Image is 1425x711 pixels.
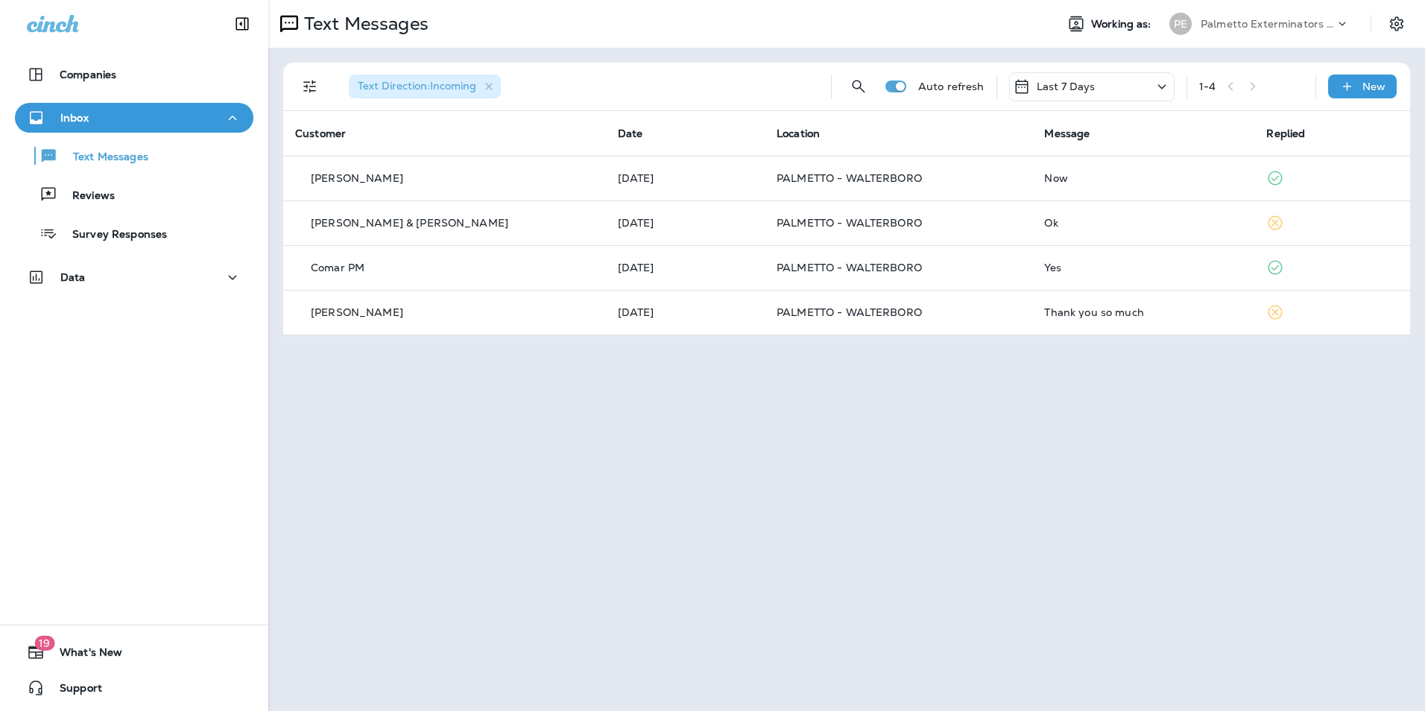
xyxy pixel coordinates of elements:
[45,646,122,664] span: What's New
[358,79,476,92] span: Text Direction : Incoming
[1044,127,1090,140] span: Message
[311,172,403,184] p: [PERSON_NAME]
[777,127,820,140] span: Location
[57,189,115,203] p: Reviews
[15,637,253,667] button: 19What's New
[777,171,922,185] span: PALMETTO - WALTERBORO
[618,172,753,184] p: Sep 18, 2025 12:39 PM
[311,262,364,274] p: Comar PM
[777,306,922,319] span: PALMETTO - WALTERBORO
[57,228,167,242] p: Survey Responses
[15,179,253,210] button: Reviews
[1362,80,1385,92] p: New
[15,262,253,292] button: Data
[1201,18,1335,30] p: Palmetto Exterminators LLC
[1044,306,1242,318] div: Thank you so much
[15,60,253,89] button: Companies
[1044,262,1242,274] div: Yes
[1044,172,1242,184] div: Now
[1266,127,1305,140] span: Replied
[298,13,429,35] p: Text Messages
[15,673,253,703] button: Support
[1091,18,1154,31] span: Working as:
[844,72,873,101] button: Search Messages
[295,72,325,101] button: Filters
[58,151,148,165] p: Text Messages
[60,69,116,80] p: Companies
[618,127,643,140] span: Date
[311,306,403,318] p: [PERSON_NAME]
[1199,80,1216,92] div: 1 - 4
[295,127,346,140] span: Customer
[15,103,253,133] button: Inbox
[15,140,253,171] button: Text Messages
[618,217,753,229] p: Sep 16, 2025 11:24 AM
[777,216,922,230] span: PALMETTO - WALTERBORO
[1044,217,1242,229] div: Ok
[777,261,922,274] span: PALMETTO - WALTERBORO
[60,271,86,283] p: Data
[1383,10,1410,37] button: Settings
[349,75,501,98] div: Text Direction:Incoming
[34,636,54,651] span: 19
[45,682,102,700] span: Support
[1169,13,1192,35] div: PE
[618,262,753,274] p: Sep 15, 2025 01:07 PM
[60,112,89,124] p: Inbox
[1037,80,1096,92] p: Last 7 Days
[15,218,253,249] button: Survey Responses
[918,80,985,92] p: Auto refresh
[311,217,508,229] p: [PERSON_NAME] & [PERSON_NAME]
[221,9,263,39] button: Collapse Sidebar
[618,306,753,318] p: Sep 15, 2025 09:40 AM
